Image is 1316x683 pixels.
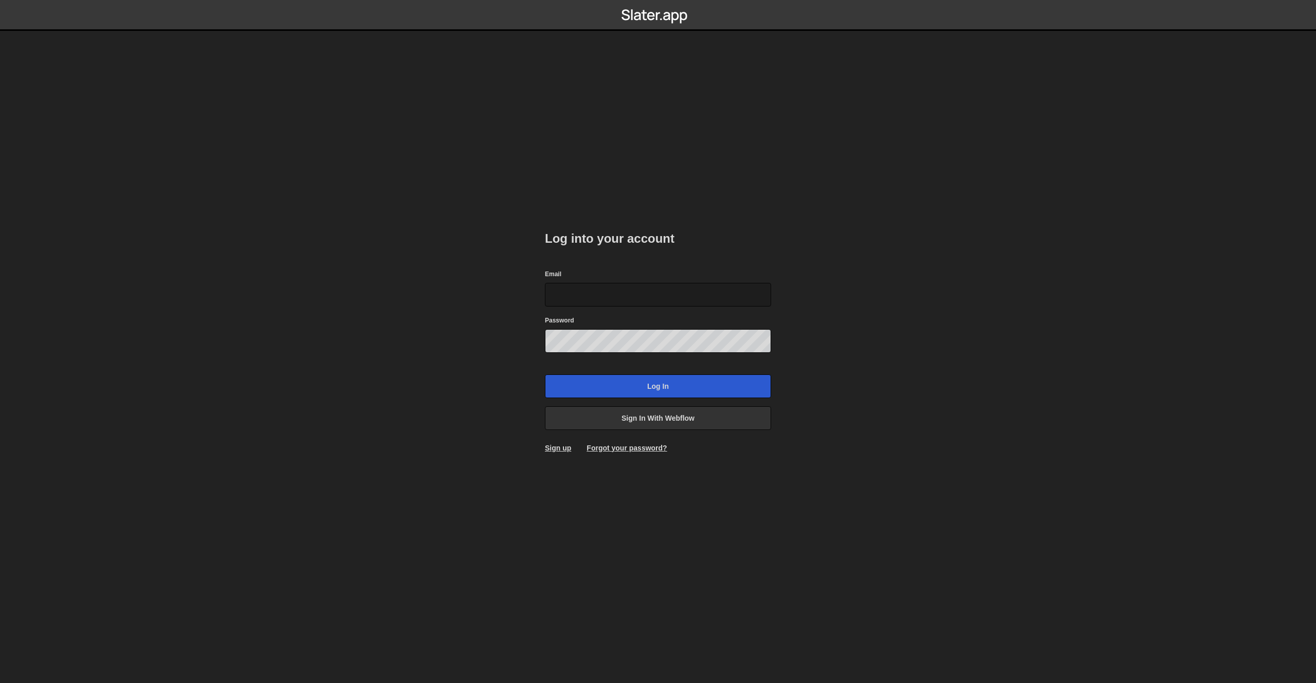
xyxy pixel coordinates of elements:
a: Sign up [545,444,571,452]
label: Password [545,315,574,326]
label: Email [545,269,561,279]
input: Log in [545,374,771,398]
a: Forgot your password? [587,444,667,452]
h2: Log into your account [545,230,771,247]
a: Sign in with Webflow [545,406,771,430]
